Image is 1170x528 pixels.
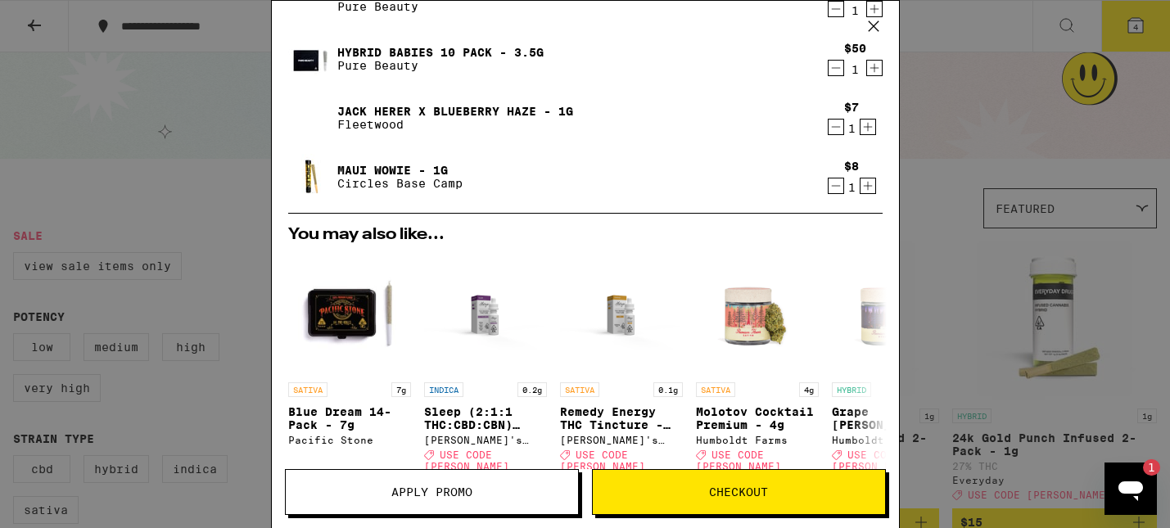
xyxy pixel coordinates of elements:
[844,160,859,173] div: $8
[844,181,859,194] div: 1
[844,42,866,55] div: $50
[832,251,955,374] img: Humboldt Farms - Grape Runtz Premium - 4g
[844,63,866,76] div: 1
[288,251,411,481] a: Open page for Blue Dream 14-Pack - 7g from Pacific Stone
[560,405,683,431] p: Remedy Energy THC Tincture - 1000mg
[1104,463,1157,515] iframe: Button to launch messaging window, 1 unread message
[828,119,844,135] button: Decrement
[696,449,781,472] span: USE CODE [PERSON_NAME]
[288,36,334,82] img: Hybrid Babies 10 Pack - 3.5g
[391,382,411,397] p: 7g
[696,435,819,445] div: Humboldt Farms
[560,251,683,481] a: Open page for Remedy Energy THC Tincture - 1000mg from Mary's Medicinals
[391,486,472,498] span: Apply Promo
[832,251,955,481] a: Open page for Grape Runtz Premium - 4g from Humboldt Farms
[424,405,547,431] p: Sleep (2:1:1 THC:CBD:CBN) Tincture - 200mg
[860,178,876,194] button: Increment
[288,435,411,445] div: Pacific Stone
[844,101,859,114] div: $7
[828,178,844,194] button: Decrement
[844,4,866,17] div: 1
[337,164,463,177] a: Maui Wowie - 1g
[337,105,573,118] a: Jack Herer x Blueberry Haze - 1g
[696,251,819,481] a: Open page for Molotov Cocktail Premium - 4g from Humboldt Farms
[799,382,819,397] p: 4g
[424,251,547,481] a: Open page for Sleep (2:1:1 THC:CBD:CBN) Tincture - 200mg from Mary's Medicinals
[832,405,955,431] p: Grape [PERSON_NAME] Premium - 4g
[828,60,844,76] button: Decrement
[560,449,645,472] span: USE CODE [PERSON_NAME]
[288,251,411,374] img: Pacific Stone - Blue Dream 14-Pack - 7g
[866,60,883,76] button: Increment
[560,382,599,397] p: SATIVA
[832,435,955,445] div: Humboldt Farms
[288,405,411,431] p: Blue Dream 14-Pack - 7g
[832,382,871,397] p: HYBRID
[337,118,573,131] p: Fleetwood
[709,486,768,498] span: Checkout
[288,227,883,243] h2: You may also like...
[653,382,683,397] p: 0.1g
[285,469,579,515] button: Apply Promo
[696,382,735,397] p: SATIVA
[288,95,334,141] img: Jack Herer x Blueberry Haze - 1g
[288,154,334,200] img: Maui Wowie - 1g
[424,449,509,472] span: USE CODE [PERSON_NAME]
[337,177,463,190] p: Circles Base Camp
[696,405,819,431] p: Molotov Cocktail Premium - 4g
[828,1,844,17] button: Decrement
[424,382,463,397] p: INDICA
[560,435,683,445] div: [PERSON_NAME]'s Medicinals
[424,251,547,374] img: Mary's Medicinals - Sleep (2:1:1 THC:CBD:CBN) Tincture - 200mg
[337,59,544,72] p: Pure Beauty
[844,122,859,135] div: 1
[832,449,917,472] span: USE CODE [PERSON_NAME]
[696,251,819,374] img: Humboldt Farms - Molotov Cocktail Premium - 4g
[860,119,876,135] button: Increment
[337,46,544,59] a: Hybrid Babies 10 Pack - 3.5g
[424,435,547,445] div: [PERSON_NAME]'s Medicinals
[560,251,683,374] img: Mary's Medicinals - Remedy Energy THC Tincture - 1000mg
[517,382,547,397] p: 0.2g
[1127,459,1160,476] iframe: Number of unread messages
[592,469,886,515] button: Checkout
